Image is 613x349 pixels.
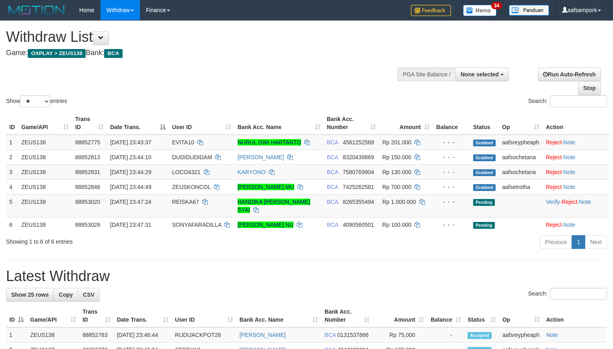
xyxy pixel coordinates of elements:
span: EVITA10 [172,139,194,146]
h1: Latest Withdraw [6,268,607,284]
h4: Game: Bank: [6,49,401,57]
th: Action [543,112,609,135]
div: - - - [436,153,467,161]
td: aafsreypheaph [499,327,543,343]
span: Copy 8320439869 to clipboard [343,154,374,160]
a: Reject [546,169,562,175]
a: Previous [540,235,572,249]
span: DUDIDUDIDAM [172,154,212,160]
a: Verify [546,199,560,205]
th: ID [6,112,18,135]
h1: Withdraw List [6,29,401,45]
span: Copy 8265355494 to clipboard [343,199,374,205]
label: Search: [528,95,607,107]
input: Search: [550,95,607,107]
a: Note [564,184,576,190]
td: 88852783 [79,327,114,343]
span: BCA [104,49,122,58]
label: Show entries [6,95,67,107]
td: · [543,135,609,150]
div: - - - [436,198,467,206]
span: BCA [327,169,338,175]
span: BCA [327,199,338,205]
th: Op: activate to sort column ascending [499,112,543,135]
td: ZEUS138 [18,150,72,164]
td: Rp 75,000 [373,327,427,343]
span: BCA [324,332,336,338]
th: Balance: activate to sort column ascending [427,304,464,327]
a: [PERSON_NAME] [238,154,284,160]
img: MOTION_logo.png [6,4,67,16]
span: Copy 0131537866 to clipboard [337,332,369,338]
th: Bank Acc. Number: activate to sort column ascending [321,304,373,327]
span: Grabbed [473,154,496,161]
span: Rp 1.000.000 [382,199,416,205]
span: Copy 4561252569 to clipboard [343,139,374,146]
span: [DATE] 23:44:10 [110,154,151,160]
td: · [543,179,609,194]
div: - - - [436,168,467,176]
label: Search: [528,288,607,300]
td: aafsochetana [499,150,543,164]
span: Show 25 rows [11,292,49,298]
th: Action [543,304,607,327]
span: Grabbed [473,184,496,191]
div: - - - [436,221,467,229]
td: · [543,217,609,232]
a: NURUL DWI HARTANTO [238,139,301,146]
span: Grabbed [473,140,496,146]
span: Rp 150.000 [382,154,411,160]
th: User ID: activate to sort column ascending [169,112,234,135]
select: Showentries [20,95,50,107]
td: 3 [6,164,18,179]
th: Op: activate to sort column ascending [499,304,543,327]
span: 88853020 [75,199,100,205]
span: 34 [491,2,502,9]
span: 88852813 [75,154,100,160]
span: 88852775 [75,139,100,146]
td: 1 [6,135,18,150]
a: [PERSON_NAME] [240,332,286,338]
td: 4 [6,179,18,194]
th: Amount: activate to sort column ascending [373,304,427,327]
th: Balance [433,112,470,135]
th: Trans ID: activate to sort column ascending [79,304,114,327]
span: SONYAFARADILLA [172,222,221,228]
span: Rp 201.000 [382,139,411,146]
td: ZEUS138 [27,327,79,343]
th: Status: activate to sort column ascending [464,304,499,327]
a: Reject [562,199,578,205]
span: Copy [59,292,73,298]
a: Note [564,139,576,146]
a: Note [546,332,558,338]
th: Date Trans.: activate to sort column descending [107,112,169,135]
th: Trans ID: activate to sort column ascending [72,112,107,135]
td: aafsochetana [499,164,543,179]
a: Reject [546,184,562,190]
th: Bank Acc. Number: activate to sort column ascending [324,112,379,135]
span: [DATE] 23:43:37 [110,139,151,146]
th: Game/API: activate to sort column ascending [18,112,72,135]
th: ID: activate to sort column descending [6,304,27,327]
a: Reject [546,154,562,160]
a: Stop [578,81,601,95]
span: ZEUSKONCOL [172,184,211,190]
span: Rp 700.000 [382,184,411,190]
div: Showing 1 to 6 of 6 entries [6,234,249,246]
td: 1 [6,327,27,343]
td: 5 [6,194,18,217]
span: 88853028 [75,222,100,228]
td: ZEUS138 [18,135,72,150]
a: Note [564,169,576,175]
img: Button%20Memo.svg [463,5,497,16]
td: · [543,150,609,164]
th: User ID: activate to sort column ascending [172,304,236,327]
a: Reject [546,139,562,146]
td: ZEUS138 [18,164,72,179]
span: Grabbed [473,169,496,176]
span: Copy 7580769904 to clipboard [343,169,374,175]
a: HANDIKA [PERSON_NAME] SYAI [238,199,310,213]
td: 6 [6,217,18,232]
span: 88852831 [75,169,100,175]
a: Reject [546,222,562,228]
